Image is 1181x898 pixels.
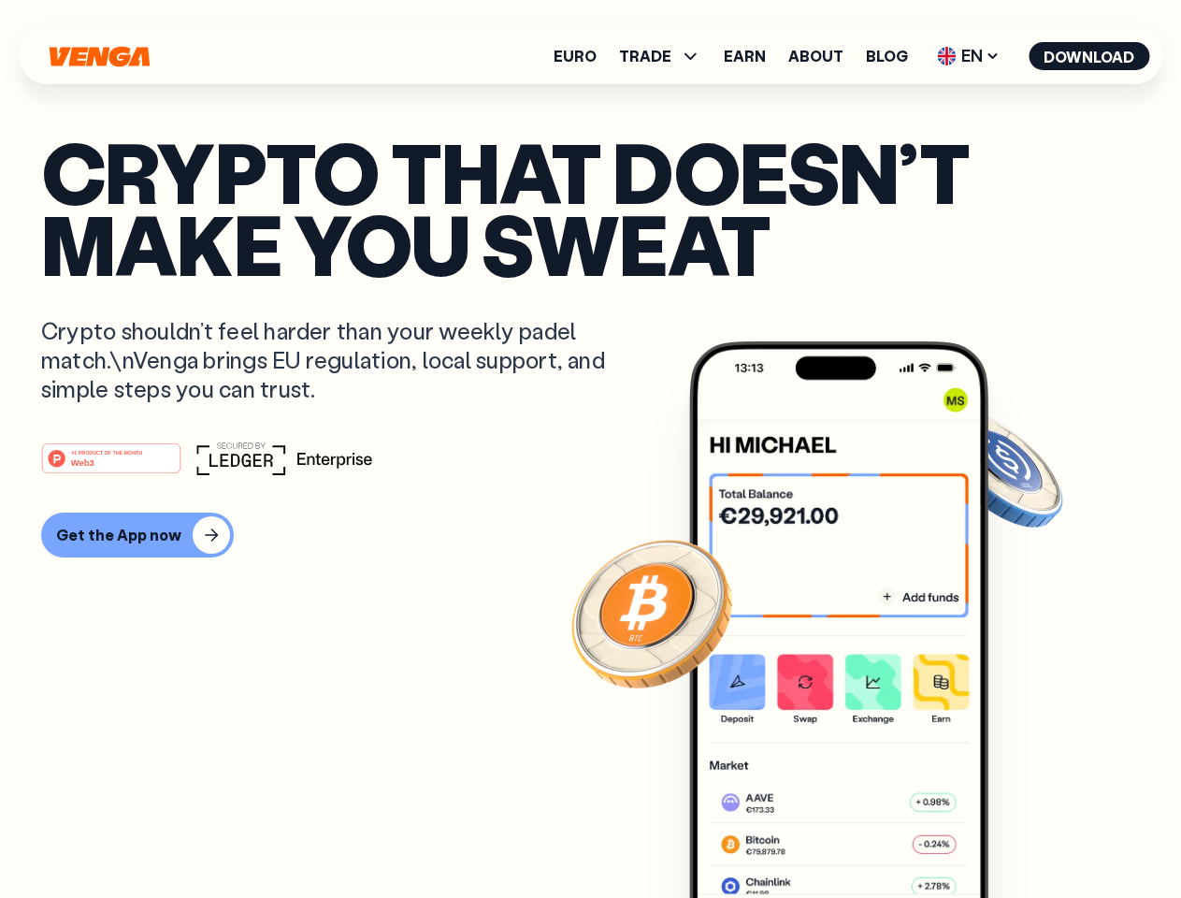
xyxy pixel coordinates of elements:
a: #1 PRODUCT OF THE MONTHWeb3 [41,454,181,478]
span: TRADE [619,49,671,64]
button: Get the App now [41,513,234,558]
div: Get the App now [56,526,181,544]
img: flag-uk [937,47,956,65]
img: USDC coin [932,402,1067,537]
span: EN [930,41,1006,71]
a: About [788,49,843,64]
tspan: #1 PRODUCT OF THE MONTH [71,449,142,455]
a: Euro [554,49,597,64]
svg: Home [47,46,151,67]
p: Crypto that doesn’t make you sweat [41,136,1140,279]
button: Download [1029,42,1149,70]
tspan: Web3 [71,456,94,467]
a: Get the App now [41,513,1140,558]
a: Blog [866,49,908,64]
a: Earn [724,49,766,64]
img: Bitcoin [568,529,736,697]
span: TRADE [619,45,701,67]
p: Crypto shouldn’t feel harder than your weekly padel match.\nVenga brings EU regulation, local sup... [41,316,632,404]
